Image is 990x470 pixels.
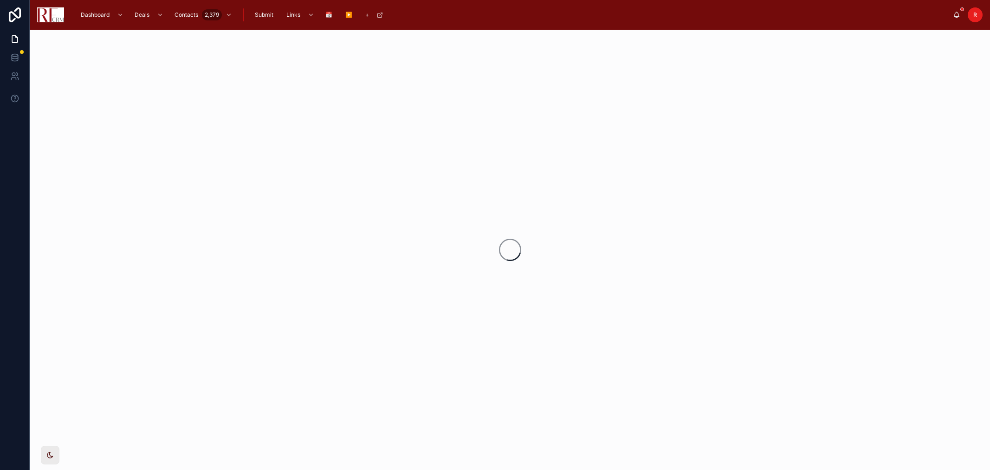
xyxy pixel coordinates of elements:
a: Links [282,7,319,23]
div: 2,379 [202,9,222,20]
a: Deals [130,7,168,23]
span: Contacts [175,11,198,19]
img: App logo [37,7,64,22]
span: Submit [255,11,273,19]
span: Dashboard [81,11,110,19]
span: Links [286,11,300,19]
div: scrollable content [71,5,953,25]
span: + [365,11,369,19]
a: Submit [250,7,280,23]
span: R [973,11,977,19]
span: Deals [135,11,149,19]
a: + [361,7,388,23]
span: 📅 [325,11,332,19]
span: ▶️ [345,11,352,19]
a: Dashboard [76,7,128,23]
a: ▶️ [341,7,359,23]
a: Contacts2,379 [170,7,237,23]
a: 📅 [321,7,339,23]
